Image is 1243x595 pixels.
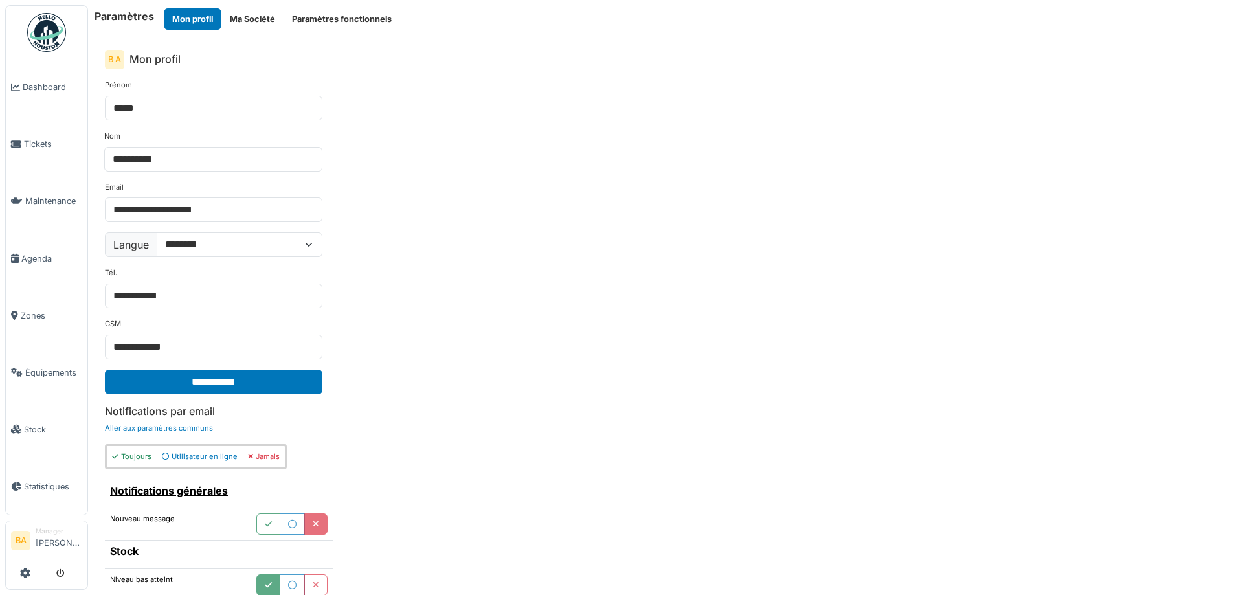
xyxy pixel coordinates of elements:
[21,253,82,265] span: Agenda
[110,513,175,524] label: Nouveau message
[129,53,181,65] h6: Mon profil
[95,10,154,23] h6: Paramètres
[25,366,82,379] span: Équipements
[110,485,328,497] h6: Notifications générales
[24,138,82,150] span: Tickets
[36,526,82,536] div: Manager
[23,81,82,93] span: Dashboard
[105,319,121,330] label: GSM
[105,267,117,278] label: Tél.
[105,405,1226,418] h6: Notifications par email
[105,232,157,257] label: Langue
[104,131,120,142] label: Nom
[24,423,82,436] span: Stock
[105,423,213,432] a: Aller aux paramètres communs
[110,574,173,585] label: Niveau bas atteint
[221,8,284,30] button: Ma Société
[105,50,124,69] div: B A
[6,401,87,458] a: Stock
[284,8,400,30] button: Paramètres fonctionnels
[105,80,132,91] label: Prénom
[6,458,87,515] a: Statistiques
[110,545,328,557] h6: Stock
[11,531,30,550] li: BA
[6,59,87,116] a: Dashboard
[25,195,82,207] span: Maintenance
[6,116,87,173] a: Tickets
[36,526,82,554] li: [PERSON_NAME]
[11,526,82,557] a: BA Manager[PERSON_NAME]
[6,173,87,230] a: Maintenance
[27,13,66,52] img: Badge_color-CXgf-gQk.svg
[6,344,87,401] a: Équipements
[24,480,82,493] span: Statistiques
[21,309,82,322] span: Zones
[248,451,280,462] div: Jamais
[112,451,151,462] div: Toujours
[164,8,221,30] button: Mon profil
[6,287,87,344] a: Zones
[105,182,124,193] label: Email
[162,451,238,462] div: Utilisateur en ligne
[6,230,87,287] a: Agenda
